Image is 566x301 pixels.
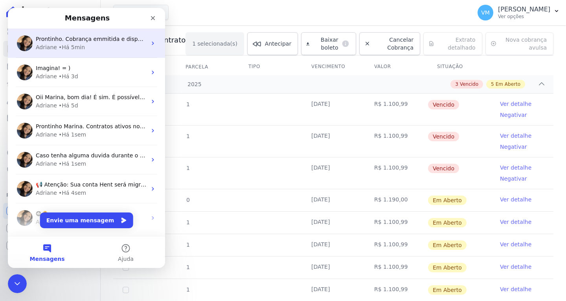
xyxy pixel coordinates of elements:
[176,59,218,75] div: Parcela
[302,257,365,279] td: [DATE]
[428,196,467,205] span: Em Aberto
[28,203,40,209] span: 😉🌻
[3,220,97,236] a: Conta Hent
[9,57,25,72] img: Profile image for Adriane
[8,274,27,293] iframe: Intercom live chat
[500,196,531,203] a: Ver detalhe
[460,81,478,88] span: Vencido
[186,264,190,270] span: 1
[28,123,49,131] div: Adriane
[481,10,490,15] span: VM
[9,28,25,43] img: Profile image for Adriane
[455,81,458,88] span: 3
[428,100,459,109] span: Vencido
[428,59,491,75] th: Situação
[428,218,467,227] span: Em Aberto
[186,242,190,248] span: 1
[500,218,531,226] a: Ver detalhe
[9,144,25,160] img: Profile image for Adriane
[28,28,196,34] span: Prontinho. Cobrança emmitida e disponivel na plataforma. ; )
[3,76,97,91] a: Lotes
[500,240,531,248] a: Ver detalhe
[496,81,520,88] span: Em Aberto
[79,229,157,260] button: Ajuda
[500,164,531,172] a: Ver detalhe
[247,32,298,55] a: Antecipar
[3,58,97,74] a: Parcelas
[428,263,467,272] span: Em Aberto
[6,190,94,200] div: Plataformas
[51,94,70,102] div: • Há 5d
[51,35,77,44] div: • Há 5min
[28,210,49,218] div: Adriane
[28,152,49,160] div: Adriane
[28,144,215,151] span: Caso tenha alguma duvida durante o cadastro, é só me chamar. = )
[28,65,49,73] div: Adriane
[359,32,420,55] a: Cancelar Cobrança
[186,133,190,139] span: 1
[500,175,527,182] a: Negativar
[186,101,190,107] span: 1
[500,132,531,140] a: Ver detalhe
[51,65,70,73] div: • Há 3d
[3,127,97,143] a: Transferências
[186,286,190,293] span: 1
[302,234,365,256] td: [DATE]
[265,40,291,48] span: Antecipar
[9,202,25,218] img: Profile image for Adriane
[365,279,428,301] td: R$ 1.100,99
[302,59,365,75] th: Vencimento
[302,279,365,301] td: [DATE]
[365,189,428,211] td: R$ 1.190,00
[3,162,97,178] a: Negativação
[3,110,97,126] a: Minha Carteira
[500,144,527,150] a: Negativar
[491,81,494,88] span: 5
[28,94,49,102] div: Adriane
[9,86,25,102] img: Profile image for Adriane
[3,41,97,57] a: Contratos
[3,93,97,109] a: Clientes
[3,24,97,39] a: Visão Geral
[428,164,459,173] span: Vencido
[192,40,196,48] span: 1
[302,189,365,211] td: [DATE]
[498,6,550,13] p: [PERSON_NAME]
[500,263,531,271] a: Ver detalhe
[239,59,302,75] th: Tipo
[9,173,25,189] img: Profile image for Adriane
[365,234,428,256] td: R$ 1.100,99
[500,285,531,293] a: Ver detalhe
[123,287,129,293] input: default
[373,36,413,52] span: Cancelar Cobrança
[365,126,428,157] td: R$ 1.100,99
[186,165,190,171] span: 1
[32,205,125,220] button: Envie uma mensagem
[471,2,566,24] button: VM [PERSON_NAME] Ver opções
[28,35,49,44] div: Adriane
[28,86,205,92] span: Oii Marina, bom dia! É sim. É possível lançar cobrança avulsa. ;)
[8,8,165,268] iframe: Intercom live chat
[302,126,365,157] td: [DATE]
[302,94,365,125] td: [DATE]
[365,212,428,234] td: R$ 1.100,99
[197,40,237,48] span: selecionada(s)
[428,240,467,250] span: Em Aberto
[365,257,428,279] td: R$ 1.100,99
[9,115,25,131] img: Profile image for Adriane
[51,181,78,189] div: • Há 4sem
[110,248,126,254] span: Ajuda
[3,145,97,161] a: Crédito
[28,57,62,63] span: Imagina! = )
[186,197,190,203] span: 0
[500,112,527,118] a: Negativar
[500,100,531,108] a: Ver detalhe
[3,203,97,219] a: Recebíveis
[428,285,467,295] span: Em Aberto
[22,248,57,254] span: Mensagens
[28,115,165,122] span: Prontinho Marina. Contratos ativos novamente. ; )
[113,5,169,20] button: Grupo Rei
[51,123,78,131] div: • Há 1sem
